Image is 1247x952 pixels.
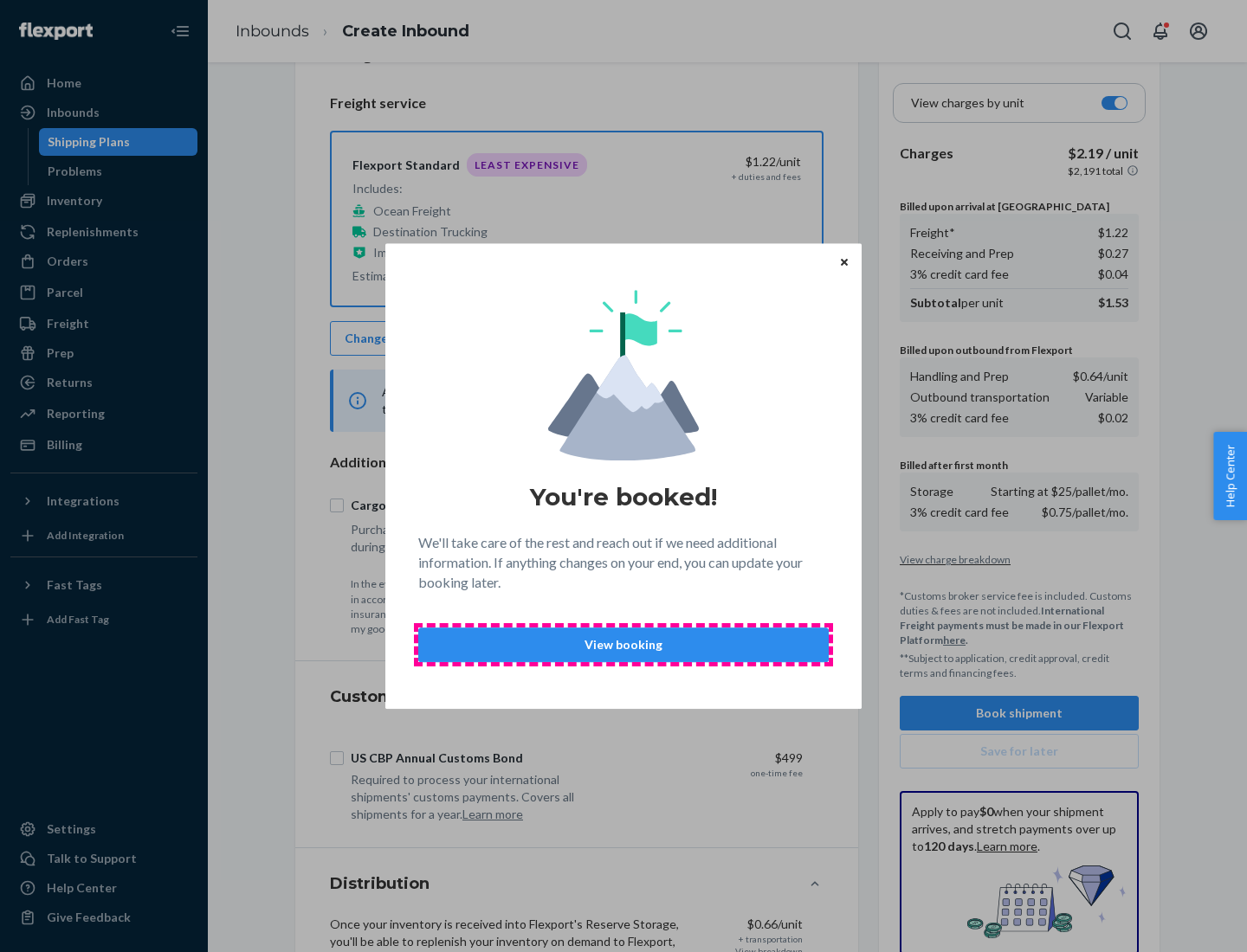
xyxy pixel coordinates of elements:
img: svg+xml,%3Csvg%20viewBox%3D%220%200%20174%20197%22%20fill%3D%22none%22%20xmlns%3D%22http%3A%2F%2F... [548,290,699,460]
p: View booking [433,636,814,653]
button: Close [836,252,853,271]
button: View booking [418,627,829,662]
p: We'll take care of the rest and reach out if we need additional information. If anything changes ... [418,533,829,593]
h1: You're booked! [530,481,717,512]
